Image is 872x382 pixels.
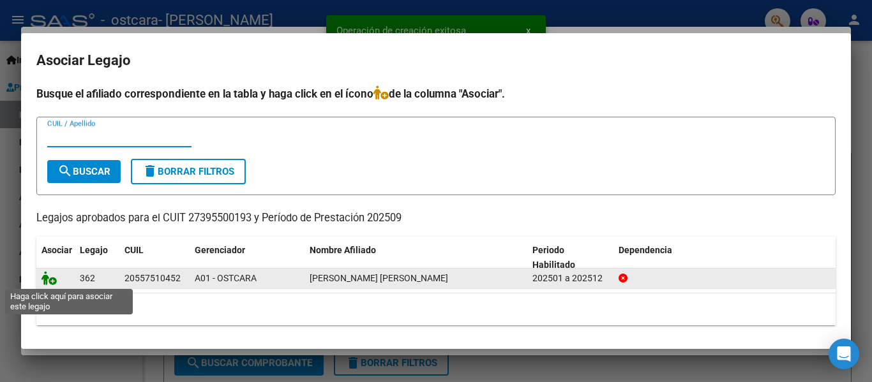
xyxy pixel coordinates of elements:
[119,237,190,279] datatable-header-cell: CUIL
[195,273,257,283] span: A01 - OSTCARA
[124,271,181,286] div: 20557510452
[131,159,246,184] button: Borrar Filtros
[613,237,836,279] datatable-header-cell: Dependencia
[190,237,304,279] datatable-header-cell: Gerenciador
[36,293,836,325] div: 1 registros
[75,237,119,279] datatable-header-cell: Legajo
[310,273,448,283] span: DEL BARCO IAN LEONEL
[829,339,859,369] div: Open Intercom Messenger
[142,163,158,179] mat-icon: delete
[195,245,245,255] span: Gerenciador
[47,160,121,183] button: Buscar
[36,210,836,226] p: Legajos aprobados para el CUIT 27395500193 y Período de Prestación 202509
[527,237,613,279] datatable-header-cell: Periodo Habilitado
[57,163,73,179] mat-icon: search
[80,273,95,283] span: 362
[619,245,672,255] span: Dependencia
[532,245,575,270] span: Periodo Habilitado
[36,237,75,279] datatable-header-cell: Asociar
[310,245,376,255] span: Nombre Afiliado
[36,85,836,102] h4: Busque el afiliado correspondiente en la tabla y haga click en el ícono de la columna "Asociar".
[532,271,608,286] div: 202501 a 202512
[124,245,144,255] span: CUIL
[80,245,108,255] span: Legajo
[36,48,836,73] h2: Asociar Legajo
[304,237,527,279] datatable-header-cell: Nombre Afiliado
[57,166,110,177] span: Buscar
[142,166,234,177] span: Borrar Filtros
[41,245,72,255] span: Asociar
